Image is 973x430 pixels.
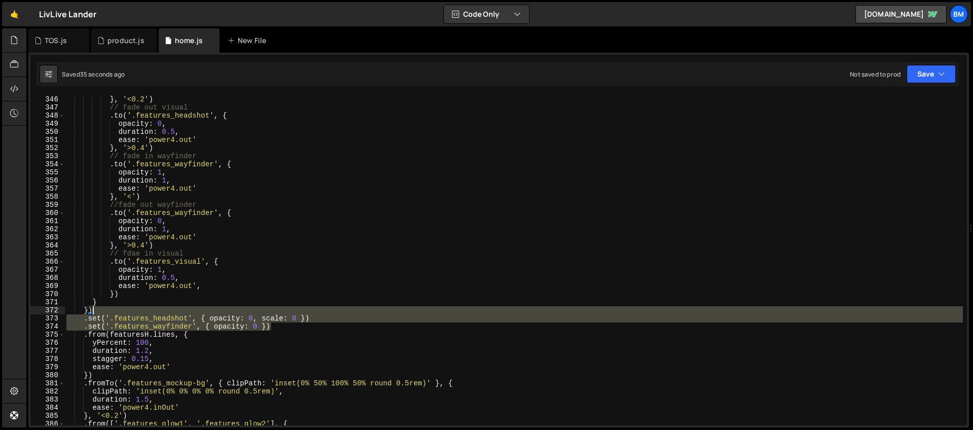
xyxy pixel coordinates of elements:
div: 380 [30,371,65,379]
div: 377 [30,347,65,355]
button: Code Only [444,5,529,23]
div: 350 [30,128,65,136]
div: 359 [30,201,65,209]
div: 348 [30,112,65,120]
div: 382 [30,387,65,396]
a: [DOMAIN_NAME] [855,5,947,23]
div: 362 [30,225,65,233]
div: TOS.js [45,35,67,46]
div: 363 [30,233,65,241]
div: 381 [30,379,65,387]
a: bm [950,5,968,23]
div: 367 [30,266,65,274]
div: 378 [30,355,65,363]
div: 364 [30,241,65,249]
div: 360 [30,209,65,217]
div: 383 [30,396,65,404]
button: Save [907,65,956,83]
div: 361 [30,217,65,225]
div: 347 [30,103,65,112]
div: LivLive Lander [39,8,96,20]
div: 386 [30,420,65,428]
div: Not saved to prod [850,70,901,79]
div: 346 [30,95,65,103]
div: 384 [30,404,65,412]
div: 372 [30,306,65,314]
div: 373 [30,314,65,322]
div: product.js [107,35,144,46]
div: 358 [30,193,65,201]
div: Saved [62,70,125,79]
div: 349 [30,120,65,128]
div: 385 [30,412,65,420]
div: 354 [30,160,65,168]
div: 374 [30,322,65,331]
div: 376 [30,339,65,347]
div: home.js [175,35,203,46]
div: 379 [30,363,65,371]
div: 351 [30,136,65,144]
div: 368 [30,274,65,282]
div: 371 [30,298,65,306]
div: 357 [30,185,65,193]
a: 🤙 [2,2,27,26]
div: 353 [30,152,65,160]
div: New File [228,35,270,46]
div: 356 [30,176,65,185]
div: 370 [30,290,65,298]
div: 352 [30,144,65,152]
div: 369 [30,282,65,290]
div: 35 seconds ago [80,70,125,79]
div: 355 [30,168,65,176]
div: 375 [30,331,65,339]
div: 366 [30,258,65,266]
div: 365 [30,249,65,258]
